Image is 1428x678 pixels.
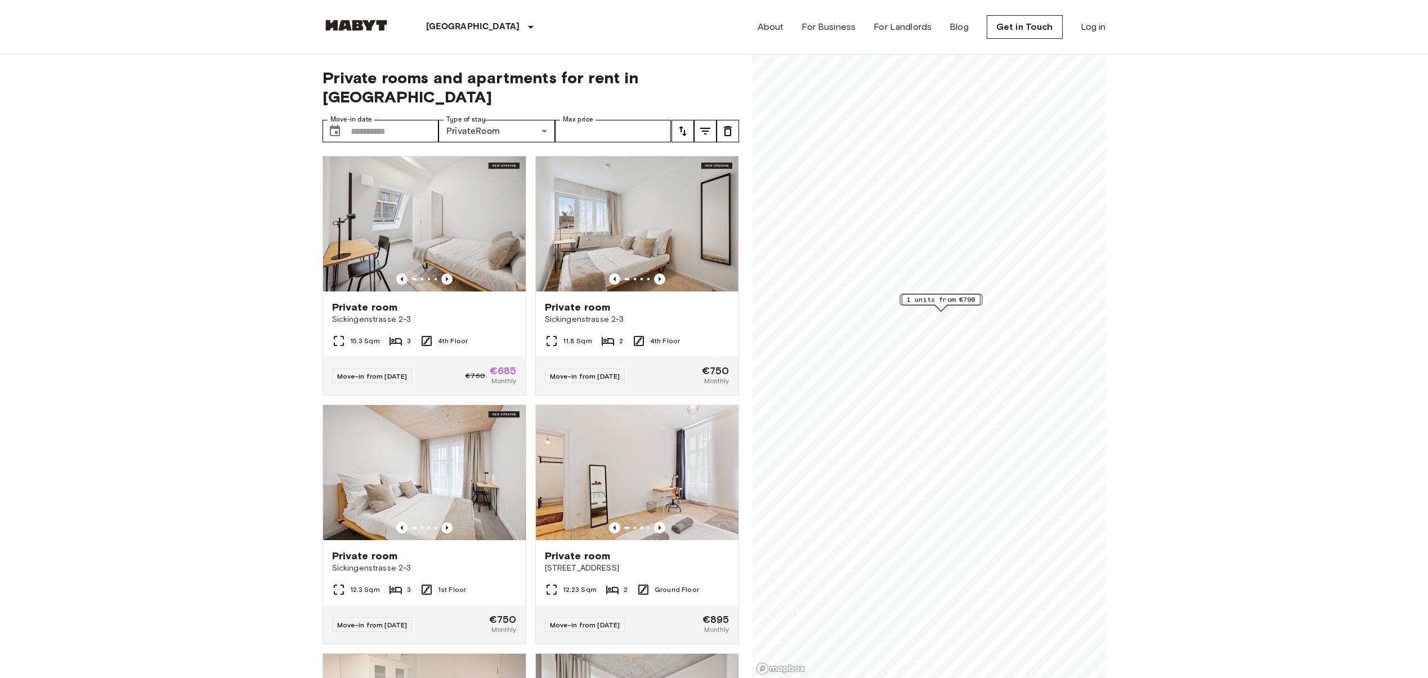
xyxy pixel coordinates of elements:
[324,120,346,142] button: Choose date
[563,585,597,595] span: 12.23 Sqm
[407,336,411,346] span: 3
[446,115,486,124] label: Type of stay
[337,372,408,380] span: Move-in from [DATE]
[987,15,1063,39] a: Get in Touch
[702,366,729,376] span: €750
[323,405,526,644] a: Marketing picture of unit DE-01-477-038-03Previous imagePrevious imagePrivate roomSickingenstrass...
[874,20,932,34] a: For Landlords
[563,336,592,346] span: 11.8 Sqm
[950,20,969,34] a: Blog
[396,522,408,533] button: Previous image
[396,273,408,285] button: Previous image
[536,156,738,291] img: Marketing picture of unit DE-01-477-029-01
[672,120,694,142] button: tune
[899,294,982,311] div: Map marker
[323,156,526,396] a: Marketing picture of unit DE-01-477-069-01Previous imagePrevious imagePrivate roomSickingenstrass...
[654,522,665,533] button: Previous image
[407,585,411,595] span: 3
[694,120,717,142] button: tune
[545,314,729,325] span: Sickingenstrasse 2-3
[489,614,517,625] span: €750
[350,585,380,595] span: 12.3 Sqm
[535,156,739,396] a: Marketing picture of unit DE-01-477-029-01Previous imagePrevious imagePrivate roomSickingenstrass...
[619,336,623,346] span: 2
[438,120,555,142] div: PrivateRoom
[550,621,620,629] span: Move-in from [DATE]
[426,20,520,34] p: [GEOGRAPHIC_DATA]
[491,625,516,635] span: Monthly
[545,300,611,314] span: Private room
[704,625,729,635] span: Monthly
[535,405,739,644] a: Marketing picture of unit DE-01-075-001-01HPrevious imagePrevious imagePrivate room[STREET_ADDRES...
[545,549,611,563] span: Private room
[609,522,620,533] button: Previous image
[441,522,453,533] button: Previous image
[550,372,620,380] span: Move-in from [DATE]
[650,336,680,346] span: 4th Floor
[609,273,620,285] button: Previous image
[704,376,729,386] span: Monthly
[1081,20,1106,34] a: Log in
[337,621,408,629] span: Move-in from [DATE]
[323,20,390,31] img: Habyt
[717,120,739,142] button: tune
[350,336,380,346] span: 15.3 Sqm
[545,563,729,574] span: [STREET_ADDRESS]
[332,300,398,314] span: Private room
[490,366,517,376] span: €685
[536,405,738,540] img: Marketing picture of unit DE-01-075-001-01H
[332,549,398,563] span: Private room
[332,314,517,325] span: Sickingenstrasse 2-3
[332,563,517,574] span: Sickingenstrasse 2-3
[438,585,466,595] span: 1st Floor
[330,115,372,124] label: Move-in date
[491,376,516,386] span: Monthly
[624,585,628,595] span: 2
[654,273,665,285] button: Previous image
[758,20,784,34] a: About
[323,156,526,291] img: Marketing picture of unit DE-01-477-069-01
[802,20,856,34] a: For Business
[655,585,699,595] span: Ground Floor
[756,662,805,675] a: Mapbox logo
[465,371,485,381] span: €760
[441,273,453,285] button: Previous image
[438,336,468,346] span: 4th Floor
[323,68,739,106] span: Private rooms and apartments for rent in [GEOGRAPHIC_DATA]
[906,294,975,304] span: 1 units from €790
[702,614,729,625] span: €895
[901,294,980,311] div: Map marker
[563,115,593,124] label: Max price
[323,405,526,540] img: Marketing picture of unit DE-01-477-038-03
